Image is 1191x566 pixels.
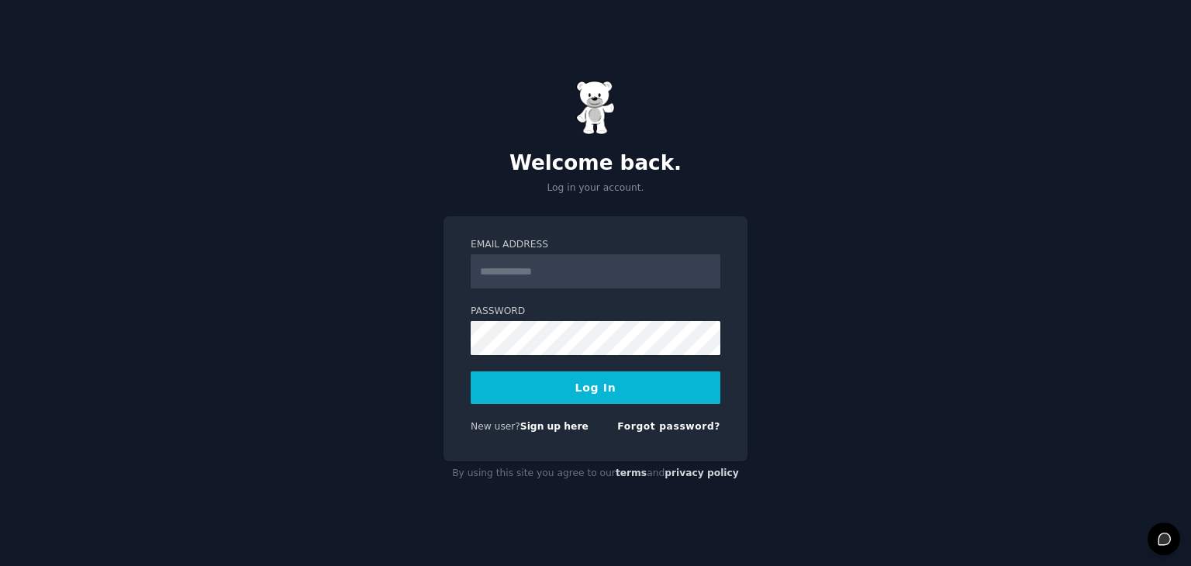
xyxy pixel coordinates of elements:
[444,461,747,486] div: By using this site you agree to our and
[471,421,520,432] span: New user?
[471,305,720,319] label: Password
[471,371,720,404] button: Log In
[576,81,615,135] img: Gummy Bear
[617,421,720,432] a: Forgot password?
[471,238,720,252] label: Email Address
[520,421,589,432] a: Sign up here
[444,151,747,176] h2: Welcome back.
[665,468,739,478] a: privacy policy
[444,181,747,195] p: Log in your account.
[616,468,647,478] a: terms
